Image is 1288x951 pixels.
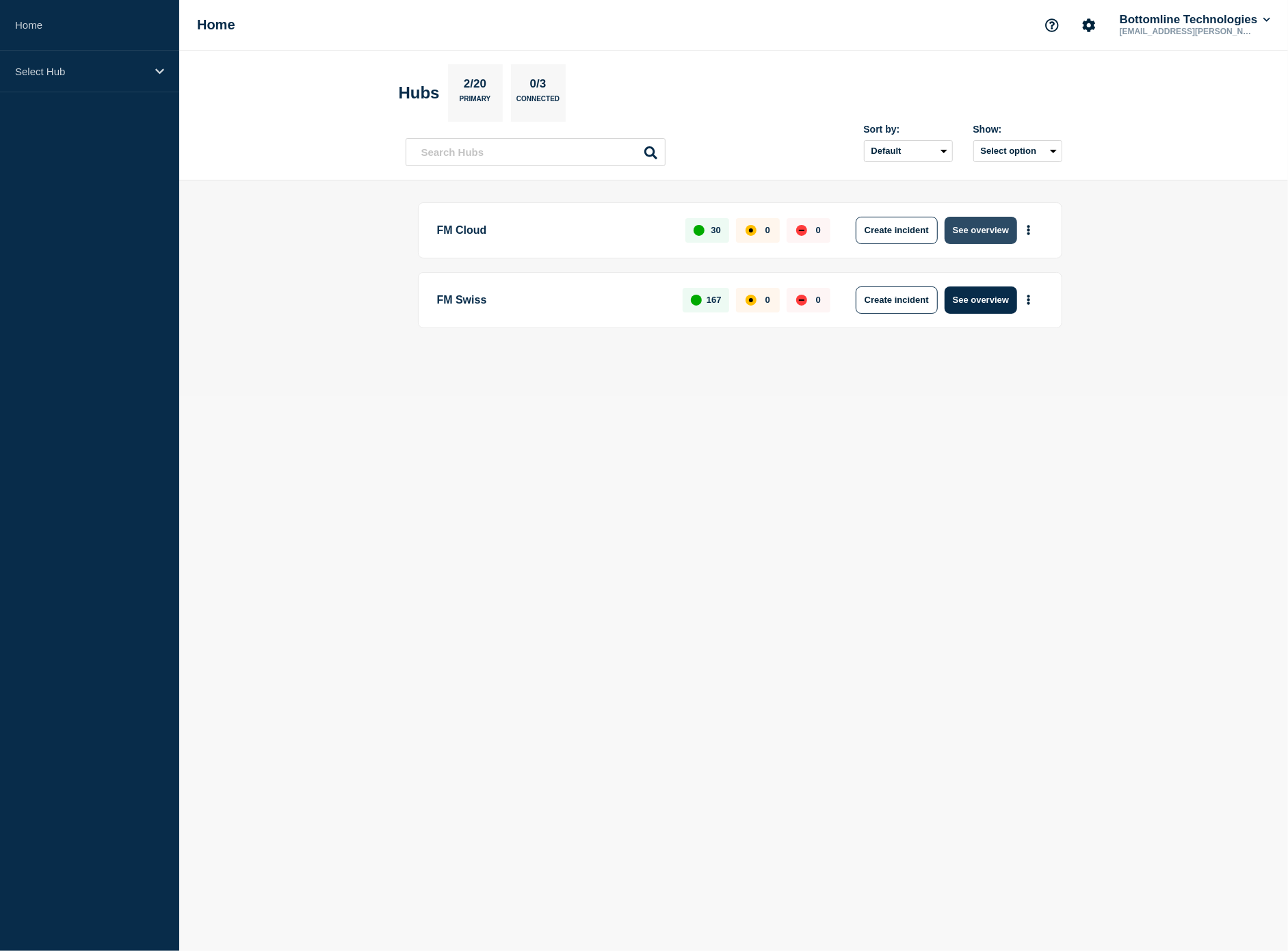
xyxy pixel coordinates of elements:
[525,77,551,95] p: 0/3
[516,95,560,109] p: Connected
[746,225,757,236] div: affected
[945,217,1017,244] button: See overview
[796,295,807,306] div: down
[15,66,146,77] p: Select Hub
[711,225,720,235] p: 30
[973,124,1062,135] div: Show:
[1020,287,1038,312] button: More actions
[856,217,938,244] button: Create incident
[707,295,722,305] p: 167
[746,295,757,306] div: affected
[694,225,705,236] div: up
[1020,217,1038,243] button: More actions
[945,286,1017,314] button: See overview
[816,225,821,235] p: 0
[1038,11,1066,40] button: Support
[1075,11,1103,40] button: Account settings
[973,140,1062,162] button: Select option
[765,295,770,305] p: 0
[816,295,821,305] p: 0
[765,225,770,235] p: 0
[864,124,953,135] div: Sort by:
[796,225,807,236] div: down
[197,17,235,33] h1: Home
[1117,13,1273,27] button: Bottomline Technologies
[864,140,953,162] select: Sort by
[437,286,668,314] p: FM Swiss
[1117,27,1259,36] p: [EMAIL_ADDRESS][PERSON_NAME][DOMAIN_NAME]
[406,138,666,166] input: Search Hubs
[458,77,491,95] p: 2/20
[856,286,938,314] button: Create incident
[437,217,670,244] p: FM Cloud
[691,295,702,306] div: up
[460,95,491,109] p: Primary
[399,83,440,103] h2: Hubs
